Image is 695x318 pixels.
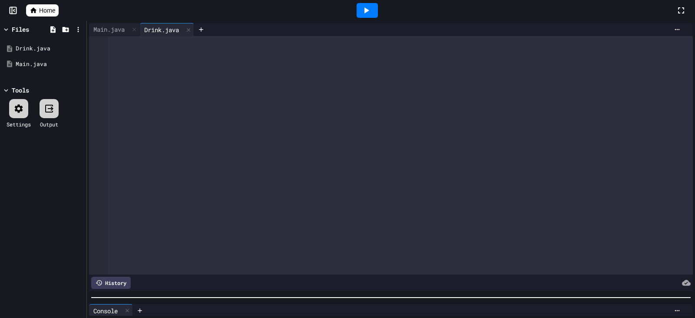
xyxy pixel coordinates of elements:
span: Home [39,6,55,15]
iframe: chat widget [623,245,686,282]
div: Main.java [16,60,83,69]
iframe: chat widget [659,283,686,309]
div: Drink.java [140,23,194,36]
div: Console [89,306,122,315]
div: Drink.java [140,25,183,34]
div: Drink.java [16,44,83,53]
div: History [91,277,131,289]
a: Home [26,4,59,17]
div: Main.java [89,23,140,36]
div: Settings [7,120,31,128]
div: Tools [12,86,29,95]
div: Main.java [89,25,129,34]
div: Console [89,304,133,317]
div: Files [12,25,29,34]
div: Output [40,120,58,128]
